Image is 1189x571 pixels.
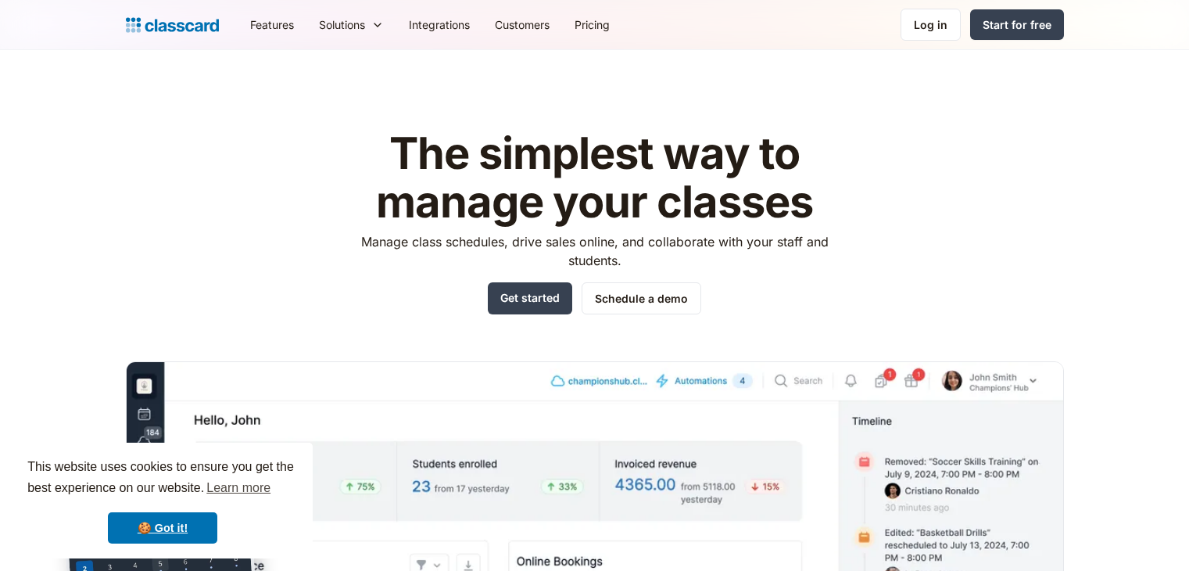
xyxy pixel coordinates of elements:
a: dismiss cookie message [108,512,217,544]
a: Features [238,7,306,42]
a: Pricing [562,7,622,42]
a: learn more about cookies [204,476,273,500]
a: Get started [488,282,572,314]
p: Manage class schedules, drive sales online, and collaborate with your staff and students. [346,232,843,270]
a: home [126,14,219,36]
span: This website uses cookies to ensure you get the best experience on our website. [27,458,298,500]
a: Start for free [970,9,1064,40]
div: cookieconsent [13,443,313,558]
div: Start for free [983,16,1051,33]
div: Solutions [319,16,365,33]
a: Customers [482,7,562,42]
a: Log in [901,9,961,41]
a: Schedule a demo [582,282,701,314]
h1: The simplest way to manage your classes [346,130,843,226]
div: Log in [914,16,947,33]
a: Integrations [396,7,482,42]
div: Solutions [306,7,396,42]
